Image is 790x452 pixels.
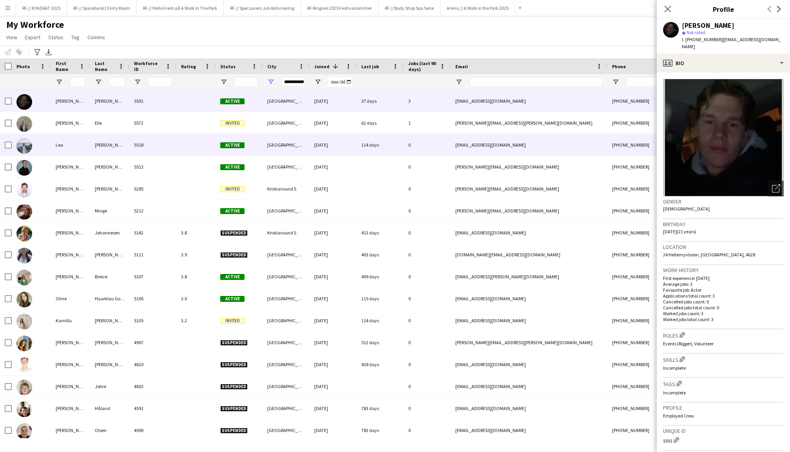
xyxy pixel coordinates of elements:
input: City Filter Input [281,77,305,87]
div: [PERSON_NAME] [90,90,129,112]
div: Bio [657,54,790,73]
div: [PHONE_NUMBER] [607,134,708,156]
div: [DATE] [310,178,357,200]
span: | [EMAIL_ADDRESS][DOMAIN_NAME] [682,36,781,49]
div: Johre [90,376,129,397]
div: [EMAIL_ADDRESS][PERSON_NAME][DOMAIN_NAME] [451,266,607,287]
div: [PHONE_NUMBER] [607,398,708,419]
div: Lea [51,134,90,156]
button: Open Filter Menu [267,78,274,85]
img: Crew avatar or photo [663,79,784,196]
div: 115 days [357,288,404,309]
div: 114 days [357,134,404,156]
div: [DATE] [310,156,357,178]
div: [PERSON_NAME] [90,178,129,200]
input: Last Name Filter Input [109,77,125,87]
div: 3.2 [176,310,216,331]
img: Reidun Johannesen [16,226,32,241]
div: 5285 [129,178,176,200]
div: [PERSON_NAME] [90,332,129,353]
img: Nicolay Johre [16,379,32,395]
div: 4620 [129,354,176,375]
div: [PHONE_NUMBER] [607,200,708,221]
div: [EMAIL_ADDRESS][DOMAIN_NAME] [451,222,607,243]
div: [PERSON_NAME] [51,178,90,200]
div: [PHONE_NUMBER] [607,332,708,353]
div: [PERSON_NAME][EMAIL_ADDRESS][PERSON_NAME][DOMAIN_NAME] [451,332,607,353]
h3: Gender [663,198,784,205]
button: RF Ringnes 2025 Festivalsommer [301,0,379,16]
div: 5106 [129,288,176,309]
div: 512 days [357,332,404,353]
h3: Profile [663,404,784,411]
div: 0 [404,200,451,221]
div: [PERSON_NAME] [51,398,90,419]
div: [PHONE_NUMBER] [607,266,708,287]
p: Incomplete [663,390,784,396]
div: [PERSON_NAME] [51,244,90,265]
div: [PERSON_NAME] [90,354,129,375]
div: 0 [404,178,451,200]
p: Cancelled jobs total count: 0 [663,305,784,310]
div: [GEOGRAPHIC_DATA] [263,354,310,375]
div: [DATE] [310,90,357,112]
div: [GEOGRAPHIC_DATA] [263,156,310,178]
div: 1 [404,112,451,134]
img: Jeremiah Jacob Bobadilla [16,182,32,198]
div: [EMAIL_ADDRESS][DOMAIN_NAME] [451,288,607,309]
button: Open Filter Menu [455,78,462,85]
span: Status [220,64,236,69]
img: Axel Grova Williksen [16,358,32,373]
div: 3.8 [176,266,216,287]
span: My Workforce [6,19,64,31]
div: 4590 [129,419,176,441]
div: [PERSON_NAME][EMAIL_ADDRESS][DOMAIN_NAME] [451,200,607,221]
div: 5142 [129,222,176,243]
div: 0 [404,134,451,156]
div: [PHONE_NUMBER] [607,310,708,331]
div: 0 [404,156,451,178]
div: 4603 [129,376,176,397]
p: Incomplete [663,365,784,371]
div: 0 [404,222,451,243]
div: 0 [404,376,451,397]
div: 0 [404,288,451,309]
span: Active [220,274,245,280]
div: Olsen [90,419,129,441]
h3: Skills [663,355,784,363]
h3: Birthday [663,221,784,228]
div: 4591 [129,398,176,419]
p: Applications total count: 3 [663,293,784,299]
div: 62 days [357,112,404,134]
div: [PERSON_NAME] [51,419,90,441]
div: [EMAIL_ADDRESS][DOMAIN_NAME] [451,90,607,112]
p: Average jobs: 3 [663,281,784,287]
div: Johannesen [90,222,129,243]
a: Export [22,32,43,42]
div: [GEOGRAPHIC_DATA] [263,376,310,397]
img: Katalina Andrea Elgueta-Samuelsen [16,248,32,263]
div: [PERSON_NAME] [51,222,90,243]
button: RF // KVADRAT 2025 [16,0,67,16]
div: [DATE] [310,112,357,134]
img: Oline Haarklau Govertsen [16,292,32,307]
div: Breive [90,266,129,287]
img: Nicolai Olsen [16,423,32,439]
div: Open photos pop-in [768,181,784,196]
span: Email [455,64,468,69]
img: Helena lømsland Breive [16,270,32,285]
div: 413 days [357,222,404,243]
div: [PERSON_NAME] [51,200,90,221]
div: 438 days [357,354,404,375]
p: Employed Crew [663,413,784,419]
div: [DATE] [310,200,357,221]
p: Favourite job: Actor [663,287,784,293]
div: 5105 [129,310,176,331]
span: Status [48,34,63,41]
div: [GEOGRAPHIC_DATA] [263,90,310,112]
div: 5111 [129,244,176,265]
span: Last job [361,64,379,69]
div: [PHONE_NUMBER] [607,156,708,178]
div: 3.0 [176,288,216,309]
div: [PERSON_NAME][EMAIL_ADDRESS][PERSON_NAME][DOMAIN_NAME] [451,112,607,134]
